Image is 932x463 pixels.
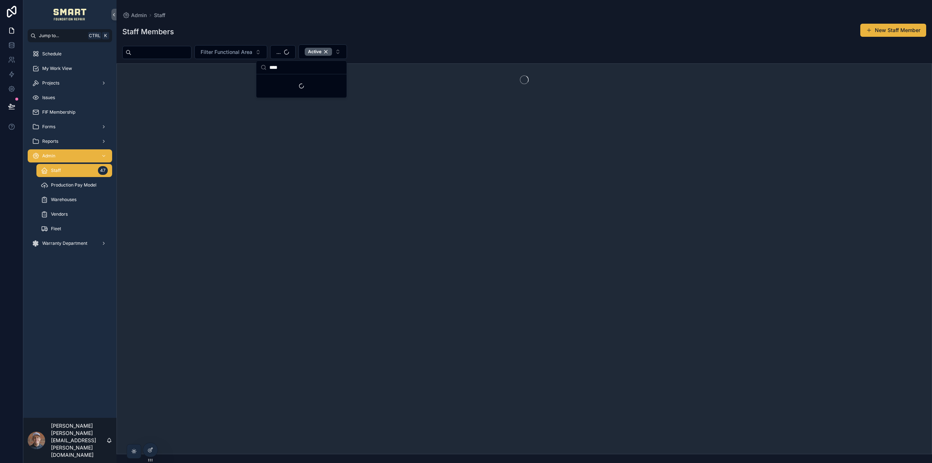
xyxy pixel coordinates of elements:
[36,164,112,177] a: Staff47
[51,226,61,232] span: Fleet
[299,44,347,59] button: Select Button
[28,47,112,60] a: Schedule
[42,51,62,57] span: Schedule
[42,80,59,86] span: Projects
[28,106,112,119] a: FIF Membership
[131,12,147,19] span: Admin
[28,120,112,133] a: Forms
[270,45,296,59] button: Select Button
[42,124,55,130] span: Forms
[51,422,106,459] p: [PERSON_NAME] [PERSON_NAME][EMAIL_ADDRESS][PERSON_NAME][DOMAIN_NAME]
[36,178,112,192] a: Production Pay Model
[39,33,85,39] span: Jump to...
[42,66,72,71] span: My Work View
[28,76,112,90] a: Projects
[36,222,112,235] a: Fleet
[305,48,332,56] div: Active
[42,153,55,159] span: Admin
[154,12,165,19] a: Staff
[28,62,112,75] a: My Work View
[88,32,101,39] span: Ctrl
[305,48,332,56] button: Unselect ACTIVE
[122,27,174,37] h1: Staff Members
[51,211,68,217] span: Vendors
[51,168,61,173] span: Staff
[103,33,108,39] span: K
[51,182,96,188] span: Production Pay Model
[98,166,108,175] div: 47
[51,197,76,203] span: Warehouses
[28,149,112,162] a: Admin
[256,74,347,98] div: Suggestions
[122,12,147,19] a: Admin
[36,208,112,221] a: Vendors
[28,135,112,148] a: Reports
[36,193,112,206] a: Warehouses
[42,138,58,144] span: Reports
[201,48,252,56] span: Filter Functional Area
[276,48,281,56] span: ...
[42,95,55,101] span: Issues
[54,9,87,20] img: App logo
[42,109,75,115] span: FIF Membership
[860,24,926,37] button: New Staff Member
[194,45,267,59] button: Select Button
[28,91,112,104] a: Issues
[23,42,116,259] div: scrollable content
[42,240,87,246] span: Warranty Department
[28,237,112,250] a: Warranty Department
[28,29,112,42] button: Jump to...CtrlK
